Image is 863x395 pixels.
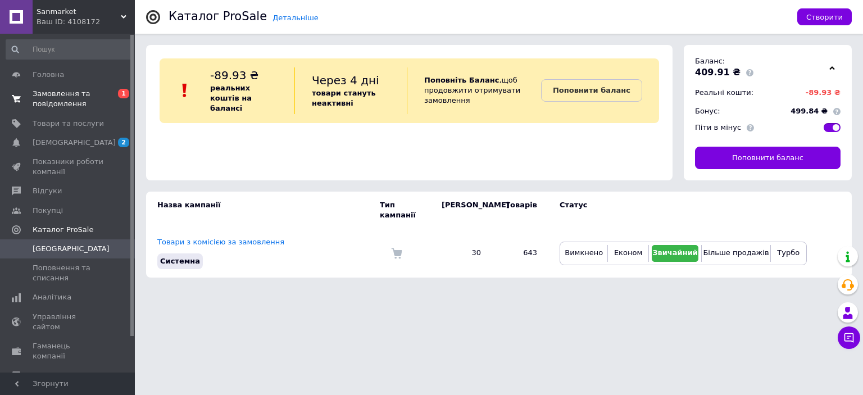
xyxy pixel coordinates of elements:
[797,8,852,25] button: Створити
[611,245,645,262] button: Економ
[6,39,133,60] input: Пошук
[37,17,135,27] div: Ваш ID: 4108172
[169,11,267,22] div: Каталог ProSale
[695,123,741,131] span: Піти в мінус
[160,257,200,265] span: Системна
[157,238,284,246] a: Товари з комісією за замовлення
[391,248,402,259] img: Комісія за замовлення
[563,245,605,262] button: Вимкнено
[614,248,642,257] span: Економ
[33,70,64,80] span: Головна
[33,157,104,177] span: Показники роботи компанії
[210,69,258,82] span: -89.93 ₴
[492,192,548,229] td: Товарів
[33,263,104,283] span: Поповнення та списання
[774,245,803,262] button: Турбо
[695,147,841,169] a: Поповнити баланс
[806,88,841,97] span: -89.93 ₴
[312,89,376,107] b: товари стануть неактивні
[695,107,720,115] span: Бонус:
[705,245,767,262] button: Більше продажів
[33,89,104,109] span: Замовлення та повідомлення
[553,86,630,94] b: Поповнити баланс
[118,89,129,98] span: 1
[33,312,104,332] span: Управління сайтом
[272,13,319,22] a: Детальніше
[430,192,492,229] td: [PERSON_NAME]
[541,79,642,102] a: Поповнити баланс
[777,248,800,257] span: Турбо
[407,67,541,114] div: , щоб продовжити отримувати замовлення
[652,248,698,257] span: Звичайний
[695,57,725,65] span: Баланс:
[33,138,116,148] span: [DEMOGRAPHIC_DATA]
[37,7,121,17] span: Sanmarket
[548,192,807,229] td: Статус
[33,292,71,302] span: Аналітика
[652,245,699,262] button: Звичайний
[791,107,828,116] span: 499.84 ₴
[380,192,430,229] td: Тип кампанії
[732,153,803,163] span: Поповнити баланс
[695,67,741,78] span: 409.91 ₴
[806,13,843,21] span: Створити
[703,248,769,257] span: Більше продажів
[430,229,492,277] td: 30
[33,119,104,129] span: Товари та послуги
[33,186,62,196] span: Відгуки
[312,74,379,87] span: Через 4 дні
[176,82,193,99] img: :exclamation:
[210,84,252,112] b: реальних коштів на балансі
[33,370,61,380] span: Маркет
[146,192,380,229] td: Назва кампанії
[492,229,548,277] td: 643
[118,138,129,147] span: 2
[33,225,93,235] span: Каталог ProSale
[33,341,104,361] span: Гаманець компанії
[33,206,63,216] span: Покупці
[838,326,860,349] button: Чат з покупцем
[565,248,603,257] span: Вимкнено
[424,76,499,84] b: Поповніть Баланс
[33,244,110,254] span: [GEOGRAPHIC_DATA]
[695,88,753,97] span: Реальні кошти:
